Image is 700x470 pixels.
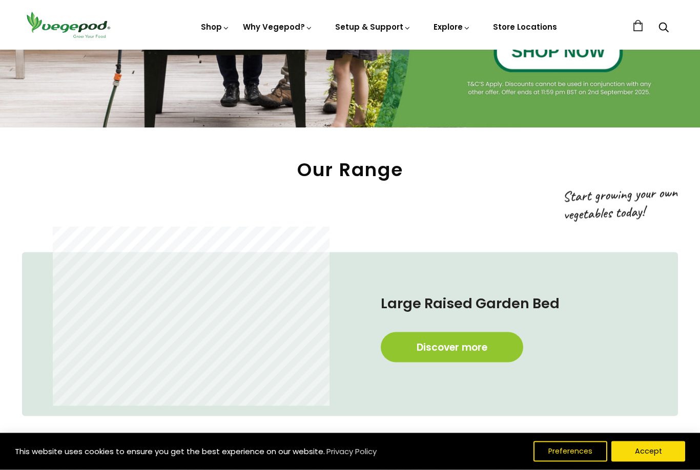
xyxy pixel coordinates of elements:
[22,159,678,181] h2: Our Range
[658,23,669,34] a: Search
[15,446,325,457] span: This website uses cookies to ensure you get the best experience on our website.
[22,10,114,39] img: Vegepod
[493,22,557,32] a: Store Locations
[335,22,411,32] a: Setup & Support
[533,441,607,462] button: Preferences
[243,22,313,32] a: Why Vegepod?
[611,441,685,462] button: Accept
[434,22,470,32] a: Explore
[201,22,230,32] a: Shop
[381,293,637,314] h4: Large Raised Garden Bed
[381,332,523,362] a: Discover more
[325,442,378,461] a: Privacy Policy (opens in a new tab)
